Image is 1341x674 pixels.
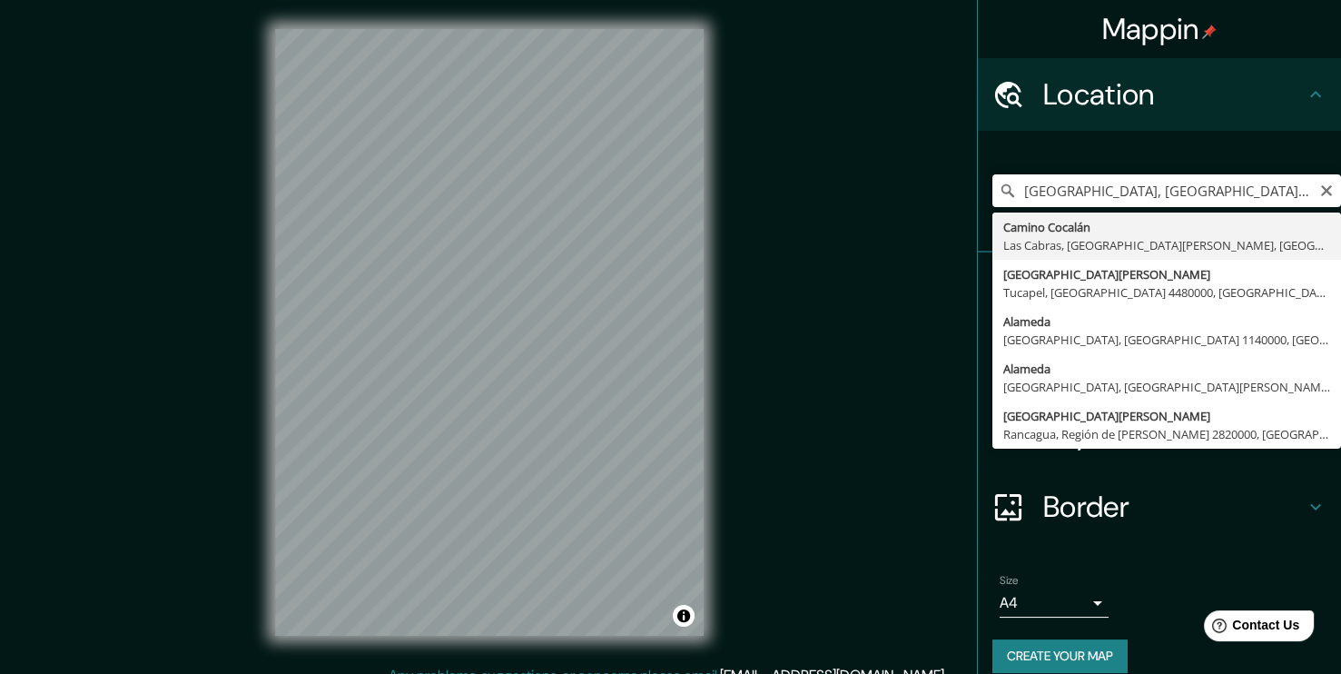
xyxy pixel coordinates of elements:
iframe: Help widget launcher [1179,603,1321,654]
button: Toggle attribution [673,605,695,627]
div: Alameda [1003,360,1330,378]
img: pin-icon.png [1202,25,1217,39]
div: Border [978,471,1341,543]
h4: Border [1043,489,1305,525]
div: [GEOGRAPHIC_DATA][PERSON_NAME] [1003,407,1330,425]
div: [GEOGRAPHIC_DATA], [GEOGRAPHIC_DATA][PERSON_NAME] 9160000, [GEOGRAPHIC_DATA] [1003,378,1330,396]
button: Create your map [992,639,1128,673]
h4: Layout [1043,416,1305,452]
label: Size [1000,573,1019,589]
button: Clear [1319,181,1334,198]
div: A4 [1000,589,1109,618]
div: Location [978,58,1341,131]
input: Pick your city or area [992,174,1341,207]
div: Alameda [1003,312,1330,331]
div: Layout [978,398,1341,471]
div: Style [978,325,1341,398]
h4: Mappin [1102,11,1218,47]
h4: Location [1043,76,1305,113]
div: Tucapel, [GEOGRAPHIC_DATA] 4480000, [GEOGRAPHIC_DATA] [1003,283,1330,302]
canvas: Map [275,29,704,636]
div: Las Cabras, [GEOGRAPHIC_DATA][PERSON_NAME], [GEOGRAPHIC_DATA] [1003,236,1330,254]
div: Pins [978,253,1341,325]
div: Camino Cocalán [1003,218,1330,236]
div: [GEOGRAPHIC_DATA], [GEOGRAPHIC_DATA] 1140000, [GEOGRAPHIC_DATA] [1003,331,1330,349]
div: [GEOGRAPHIC_DATA][PERSON_NAME] [1003,265,1330,283]
div: Rancagua, Región de [PERSON_NAME] 2820000, [GEOGRAPHIC_DATA] [1003,425,1330,443]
